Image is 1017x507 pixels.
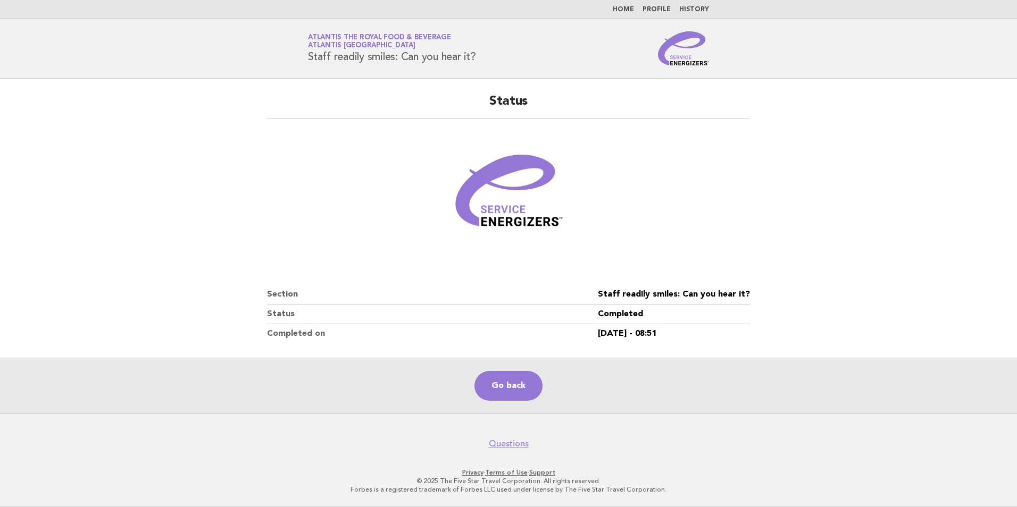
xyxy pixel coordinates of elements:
dt: Section [267,285,598,305]
dt: Status [267,305,598,324]
img: Service Energizers [658,31,709,65]
span: Atlantis [GEOGRAPHIC_DATA] [308,43,415,49]
a: Atlantis the Royal Food & BeverageAtlantis [GEOGRAPHIC_DATA] [308,34,451,49]
a: Privacy [462,469,484,476]
dd: [DATE] - 08:51 [598,324,750,343]
dt: Completed on [267,324,598,343]
a: Go back [474,371,543,401]
dd: Staff readily smiles: Can you hear it? [598,285,750,305]
p: © 2025 The Five Star Travel Corporation. All rights reserved. [183,477,834,485]
a: Profile [643,6,671,13]
h1: Staff readily smiles: Can you hear it? [308,35,476,62]
h2: Status [267,93,750,119]
p: Forbes is a registered trademark of Forbes LLC used under license by The Five Star Travel Corpora... [183,485,834,494]
a: Questions [489,438,529,449]
img: Verified [445,132,572,259]
a: Home [613,6,634,13]
p: · · [183,468,834,477]
a: Support [529,469,555,476]
dd: Completed [598,305,750,324]
a: History [679,6,709,13]
a: Terms of Use [485,469,528,476]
